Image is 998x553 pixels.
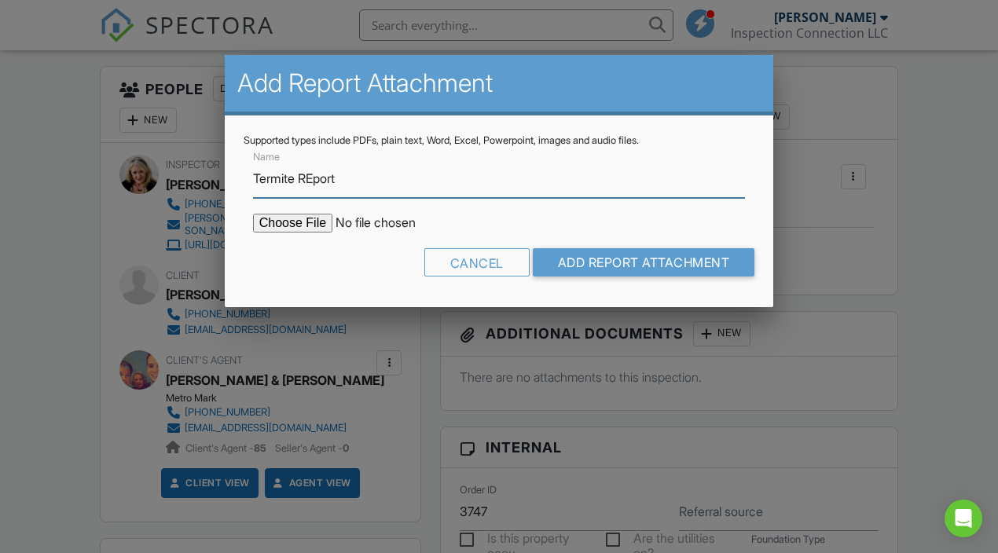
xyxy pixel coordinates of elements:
div: Open Intercom Messenger [945,500,982,537]
div: Supported types include PDFs, plain text, Word, Excel, Powerpoint, images and audio files. [244,134,755,147]
label: Name [253,150,280,164]
input: Add Report Attachment [533,248,755,276]
h2: Add Report Attachment [237,68,761,99]
div: Cancel [424,248,530,276]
